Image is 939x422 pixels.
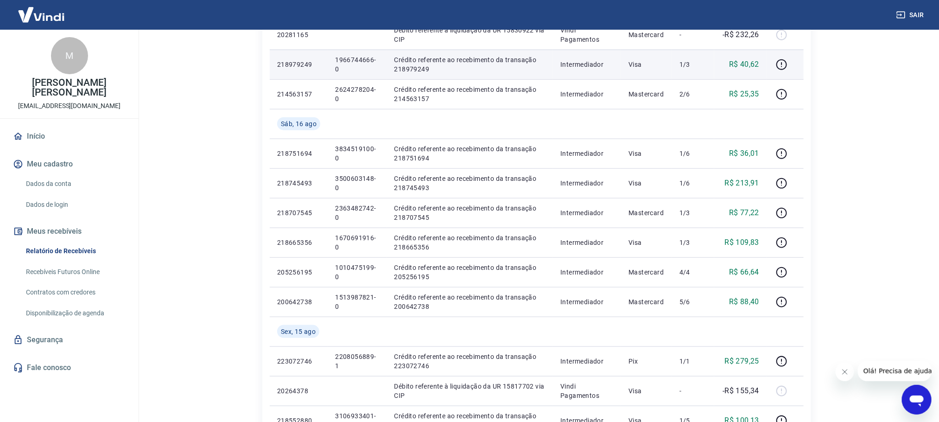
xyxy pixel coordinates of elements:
[394,174,546,192] p: Crédito referente ao recebimento da transação 218745493
[335,352,379,371] p: 2208056889-1
[628,386,665,396] p: Visa
[679,60,707,69] p: 1/3
[394,144,546,163] p: Crédito referente ao recebimento da transação 218751694
[11,330,127,350] a: Segurança
[281,327,316,336] span: Sex, 15 ago
[394,85,546,103] p: Crédito referente ao recebimento da transação 214563157
[628,357,665,366] p: Pix
[335,174,379,192] p: 3500603148-0
[628,268,665,277] p: Mastercard
[22,195,127,214] a: Dados de login
[725,356,760,367] p: R$ 279,25
[335,263,379,281] p: 1010475199-0
[394,382,546,400] p: Débito referente à liquidação da UR 15817702 via CIP
[335,55,379,74] p: 1966744666-0
[560,60,614,69] p: Intermediador
[858,361,932,381] iframe: Mensagem da empresa
[11,358,127,378] a: Fale conosco
[628,149,665,158] p: Visa
[679,238,707,247] p: 1/3
[22,174,127,193] a: Dados da conta
[628,60,665,69] p: Visa
[679,357,707,366] p: 1/1
[11,0,71,29] img: Vindi
[277,179,320,188] p: 218745493
[679,30,707,39] p: -
[11,126,127,147] a: Início
[277,90,320,99] p: 214563157
[335,293,379,311] p: 1513987821-0
[22,242,127,261] a: Relatório de Recebíveis
[729,267,759,278] p: R$ 66,64
[394,352,546,371] p: Crédito referente ao recebimento da transação 223072746
[628,90,665,99] p: Mastercard
[335,85,379,103] p: 2624278204-0
[394,55,546,74] p: Crédito referente ao recebimento da transação 218979249
[277,357,320,366] p: 223072746
[679,386,707,396] p: -
[902,385,932,415] iframe: Botão para abrir a janela de mensagens
[560,297,614,307] p: Intermediador
[679,208,707,217] p: 1/3
[6,6,78,14] span: Olá! Precisa de ajuda?
[628,238,665,247] p: Visa
[628,297,665,307] p: Mastercard
[11,154,127,174] button: Meu cadastro
[560,90,614,99] p: Intermediador
[729,59,759,70] p: R$ 40,62
[394,26,546,44] p: Débito referente à liquidação da UR 15830922 via CIP
[729,207,759,218] p: R$ 77,22
[560,179,614,188] p: Intermediador
[679,149,707,158] p: 1/6
[394,233,546,252] p: Crédito referente ao recebimento da transação 218665356
[277,149,320,158] p: 218751694
[277,386,320,396] p: 20264378
[628,179,665,188] p: Visa
[679,179,707,188] p: 1/6
[335,233,379,252] p: 1670691916-0
[725,178,760,189] p: R$ 213,91
[335,204,379,222] p: 2363482742-0
[723,385,759,396] p: -R$ 155,34
[723,29,759,40] p: -R$ 232,26
[628,30,665,39] p: Mastercard
[560,149,614,158] p: Intermediador
[277,297,320,307] p: 200642738
[679,90,707,99] p: 2/6
[560,26,614,44] p: Vindi Pagamentos
[281,119,317,128] span: Sáb, 16 ago
[394,293,546,311] p: Crédito referente ao recebimento da transação 200642738
[895,6,928,24] button: Sair
[335,144,379,163] p: 3834519100-0
[22,283,127,302] a: Contratos com credores
[679,297,707,307] p: 5/6
[11,221,127,242] button: Meus recebíveis
[560,357,614,366] p: Intermediador
[725,237,760,248] p: R$ 109,83
[7,78,131,97] p: [PERSON_NAME] [PERSON_NAME]
[277,268,320,277] p: 205256195
[560,382,614,400] p: Vindi Pagamentos
[560,208,614,217] p: Intermediador
[628,208,665,217] p: Mastercard
[729,148,759,159] p: R$ 36,01
[560,268,614,277] p: Intermediador
[18,101,121,111] p: [EMAIL_ADDRESS][DOMAIN_NAME]
[394,263,546,281] p: Crédito referente ao recebimento da transação 205256195
[22,262,127,281] a: Recebíveis Futuros Online
[277,238,320,247] p: 218665356
[277,60,320,69] p: 218979249
[277,30,320,39] p: 20281165
[729,89,759,100] p: R$ 25,35
[836,363,854,381] iframe: Fechar mensagem
[729,296,759,307] p: R$ 88,40
[560,238,614,247] p: Intermediador
[277,208,320,217] p: 218707545
[51,37,88,74] div: M
[679,268,707,277] p: 4/4
[22,304,127,323] a: Disponibilização de agenda
[394,204,546,222] p: Crédito referente ao recebimento da transação 218707545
